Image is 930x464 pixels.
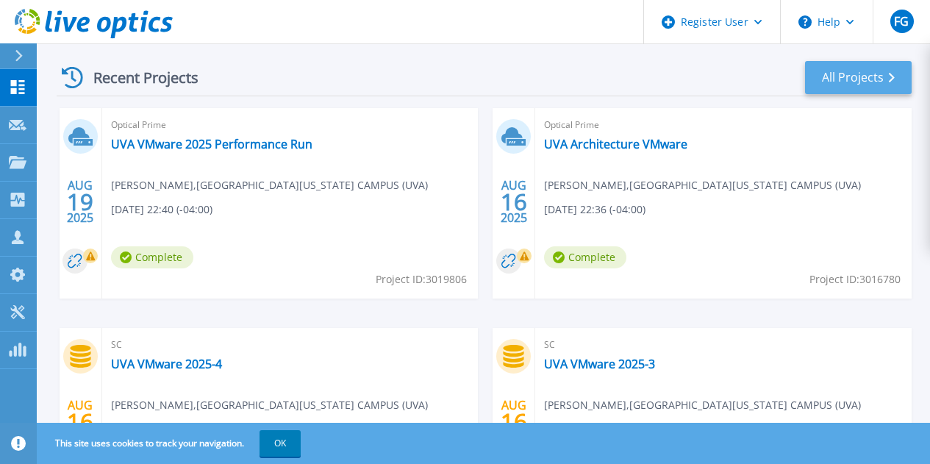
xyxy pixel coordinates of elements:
[111,397,428,413] span: [PERSON_NAME] , [GEOGRAPHIC_DATA][US_STATE] CAMPUS (UVA)
[111,201,212,218] span: [DATE] 22:40 (-04:00)
[544,357,655,371] a: UVA VMware 2025-3
[111,246,193,268] span: Complete
[501,415,527,428] span: 16
[260,430,301,457] button: OK
[805,61,912,94] a: All Projects
[809,271,901,288] span: Project ID: 3016780
[111,177,428,193] span: [PERSON_NAME] , [GEOGRAPHIC_DATA][US_STATE] CAMPUS (UVA)
[544,117,903,133] span: Optical Prime
[544,137,687,151] a: UVA Architecture VMware
[67,415,93,428] span: 16
[57,60,218,96] div: Recent Projects
[111,357,222,371] a: UVA VMware 2025-4
[376,271,467,288] span: Project ID: 3019806
[544,246,626,268] span: Complete
[111,421,215,438] span: [DATE] 02:22 (+00:00)
[894,15,909,27] span: FG
[66,395,94,449] div: AUG 2025
[544,177,861,193] span: [PERSON_NAME] , [GEOGRAPHIC_DATA][US_STATE] CAMPUS (UVA)
[111,117,470,133] span: Optical Prime
[501,196,527,208] span: 16
[500,175,528,229] div: AUG 2025
[111,137,312,151] a: UVA VMware 2025 Performance Run
[66,175,94,229] div: AUG 2025
[544,397,861,413] span: [PERSON_NAME] , [GEOGRAPHIC_DATA][US_STATE] CAMPUS (UVA)
[111,337,470,353] span: SC
[544,421,648,438] span: [DATE] 02:22 (+00:00)
[500,395,528,449] div: AUG 2025
[40,430,301,457] span: This site uses cookies to track your navigation.
[544,201,645,218] span: [DATE] 22:36 (-04:00)
[67,196,93,208] span: 19
[544,337,903,353] span: SC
